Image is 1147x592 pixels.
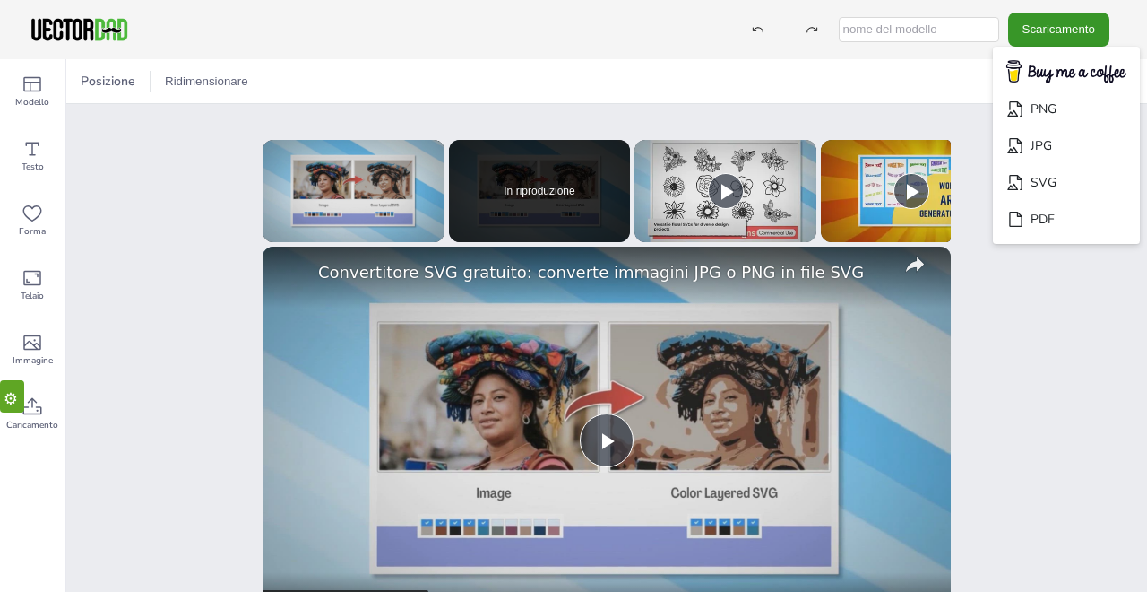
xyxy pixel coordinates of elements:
[21,290,44,302] font: Telaio
[165,74,248,88] font: Ridimensionare
[6,419,58,431] font: Caricamento
[1022,22,1096,36] font: Scaricamento
[708,173,744,209] button: Giocare
[273,257,309,293] a: logo del canale
[29,16,130,43] img: VectorDad-1.png
[993,91,1140,127] li: PNG
[15,96,49,109] font: Modello
[937,245,947,262] font: X
[580,414,634,467] button: Play Video
[993,127,1140,164] li: JPG
[504,185,574,197] font: In riproduzione
[995,55,1138,90] img: buymecoffee.png
[81,73,135,90] font: Posizione
[318,263,864,282] font: Convertitore SVG gratuito: converte immagini JPG o PNG in file SVG
[158,67,255,96] button: Ridimensionare
[19,225,46,238] font: Forma
[899,248,931,281] button: condividere
[22,161,44,173] font: Testo
[318,263,890,282] a: Convertitore SVG gratuito: converte immagini JPG o PNG in file SVG
[893,173,929,209] button: Giocare
[1008,13,1110,46] button: Scaricamento
[13,354,53,367] font: Immagine
[993,47,1140,245] ul: Download
[993,164,1140,201] li: SVG
[504,186,574,196] span: In riproduzione
[263,140,444,242] div: Video Player
[993,201,1140,238] li: PDF
[839,17,999,42] input: nome del modello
